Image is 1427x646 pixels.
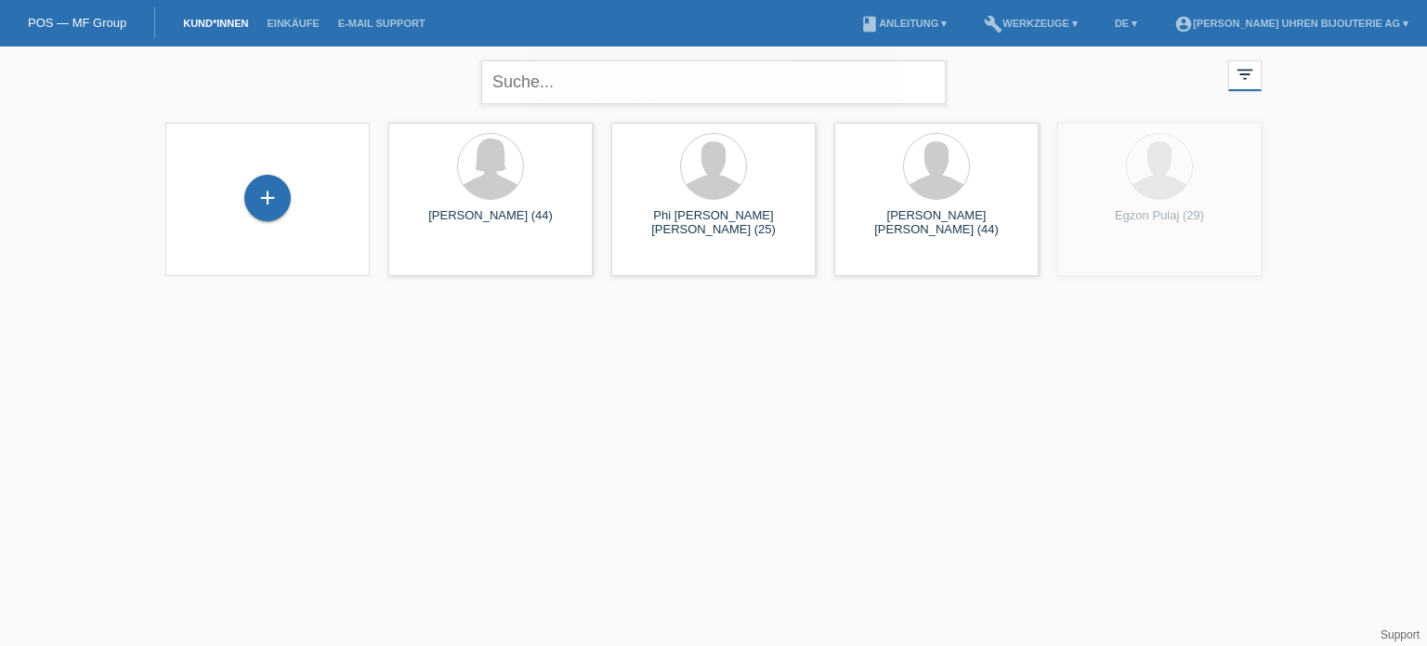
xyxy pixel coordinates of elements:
div: [PERSON_NAME] (44) [403,208,578,238]
a: bookAnleitung ▾ [851,18,956,29]
a: Support [1381,628,1420,641]
div: Kund*in hinzufügen [245,182,290,214]
a: Einkäufe [257,18,328,29]
i: build [984,15,1002,33]
i: book [860,15,879,33]
a: account_circle[PERSON_NAME] Uhren Bijouterie AG ▾ [1165,18,1418,29]
div: Egzon Pulaj (29) [1072,208,1247,238]
div: [PERSON_NAME] [PERSON_NAME] (44) [849,208,1024,238]
i: account_circle [1174,15,1193,33]
a: DE ▾ [1106,18,1146,29]
a: Kund*innen [174,18,257,29]
div: Sie haben die falsche Anmeldeseite in Ihren Lesezeichen/Favoriten gespeichert. Bitte nicht [DOMAI... [528,49,899,103]
div: Phi [PERSON_NAME] [PERSON_NAME] (25) [626,208,801,238]
a: buildWerkzeuge ▾ [975,18,1087,29]
a: POS — MF Group [28,16,126,30]
a: E-Mail Support [329,18,435,29]
i: filter_list [1235,64,1255,85]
